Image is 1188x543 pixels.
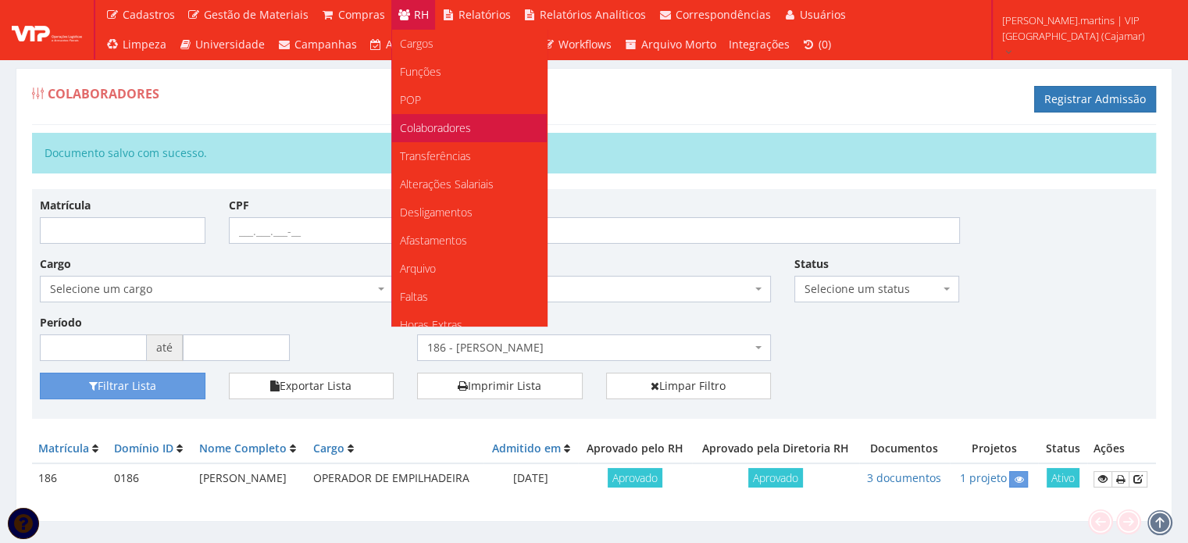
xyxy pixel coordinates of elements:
a: Cargos [392,30,547,58]
a: Horas Extras [392,311,547,339]
span: Alterações Salariais [400,177,494,191]
span: Horas Extras [400,317,462,332]
th: Ações [1087,434,1156,463]
span: Selecione um status [804,281,940,297]
span: Limpeza [123,37,166,52]
a: Arquivo Morto [618,30,722,59]
button: Exportar Lista [229,373,394,399]
td: 0186 [108,463,193,494]
label: Cargo [40,256,71,272]
span: Gestão de Materiais [204,7,309,22]
a: Matrícula [38,441,89,455]
span: 186 - KAIO HENRIQUE MACIEL SANTIAGO [417,334,771,361]
a: Limpar Filtro [606,373,772,399]
a: Imprimir Lista [417,373,583,399]
a: Colaboradores [392,114,547,142]
span: Selecione um projeto [417,276,771,302]
div: Documento salvo com sucesso. [32,133,1156,173]
span: Colaboradores [400,120,471,135]
a: Workflows [536,30,619,59]
span: Cargos [400,36,433,51]
a: Assistência Técnica [363,30,494,59]
th: Aprovado pelo RH [578,434,692,463]
a: Universidade [173,30,272,59]
a: Integrações [722,30,796,59]
label: Período [40,315,82,330]
th: Aprovado pela Diretoria RH [692,434,858,463]
span: POP [400,92,421,107]
span: Arquivo [400,261,436,276]
a: (0) [796,30,838,59]
a: 1 projeto [959,470,1006,485]
label: Matrícula [40,198,91,213]
span: 186 - KAIO HENRIQUE MACIEL SANTIAGO [427,340,751,355]
span: Compras [338,7,385,22]
a: Nome Completo [199,441,287,455]
span: Cadastros [123,7,175,22]
a: Registrar Admissão [1034,86,1156,113]
span: Usuários [800,7,846,22]
td: OPERADOR DE EMPILHADEIRA [307,463,483,494]
span: Ativo [1047,468,1079,488]
a: 3 documentos [867,470,941,485]
a: Limpeza [99,30,173,59]
th: Documentos [859,434,950,463]
span: Afastamentos [400,233,467,248]
span: Faltas [400,289,428,304]
span: Desligamentos [400,205,473,220]
th: Projetos [950,434,1039,463]
span: Arquivo Morto [641,37,716,52]
a: Admitido em [491,441,560,455]
label: CPF [229,198,249,213]
a: Funções [392,58,547,86]
a: Alterações Salariais [392,170,547,198]
span: Transferências [400,148,471,163]
span: até [147,334,183,361]
span: Selecione um status [794,276,960,302]
input: ___.___.___-__ [229,217,394,244]
span: Correspondências [676,7,771,22]
span: Universidade [195,37,265,52]
span: Colaboradores [48,85,159,102]
span: Selecione um cargo [40,276,394,302]
span: Relatórios [458,7,511,22]
a: Afastamentos [392,227,547,255]
label: Status [794,256,829,272]
span: Campanhas [294,37,357,52]
td: [DATE] [483,463,578,494]
span: Selecione um cargo [50,281,374,297]
span: [PERSON_NAME].martins | VIP [GEOGRAPHIC_DATA] (Cajamar) [1002,13,1168,44]
span: Workflows [558,37,612,52]
span: Aprovado [608,468,662,488]
span: Aprovado [748,468,803,488]
a: Faltas [392,283,547,311]
button: Filtrar Lista [40,373,205,399]
a: Domínio ID [114,441,173,455]
span: Integrações [729,37,790,52]
td: 186 [32,463,108,494]
img: logo [12,18,82,41]
span: (0) [819,37,831,52]
span: RH [414,7,429,22]
span: Assistência Técnica [386,37,487,52]
a: POP [392,86,547,114]
a: Cargo [313,441,344,455]
th: Status [1038,434,1087,463]
a: Desligamentos [392,198,547,227]
span: Relatórios Analíticos [540,7,646,22]
a: Arquivo [392,255,547,283]
span: Funções [400,64,441,79]
td: [PERSON_NAME] [193,463,307,494]
a: Campanhas [271,30,363,59]
span: Selecione um projeto [427,281,751,297]
a: Transferências [392,142,547,170]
